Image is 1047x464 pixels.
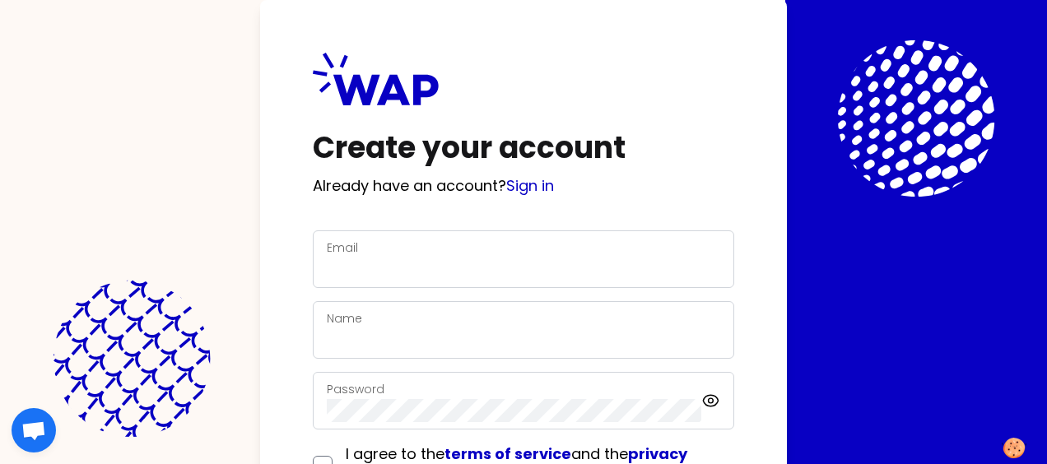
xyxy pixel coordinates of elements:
[313,132,734,165] h1: Create your account
[327,381,384,397] label: Password
[444,443,571,464] a: terms of service
[313,174,734,197] p: Already have an account?
[506,175,554,196] a: Sign in
[12,408,56,452] div: Ouvrir le chat
[327,310,362,327] label: Name
[327,239,358,256] label: Email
